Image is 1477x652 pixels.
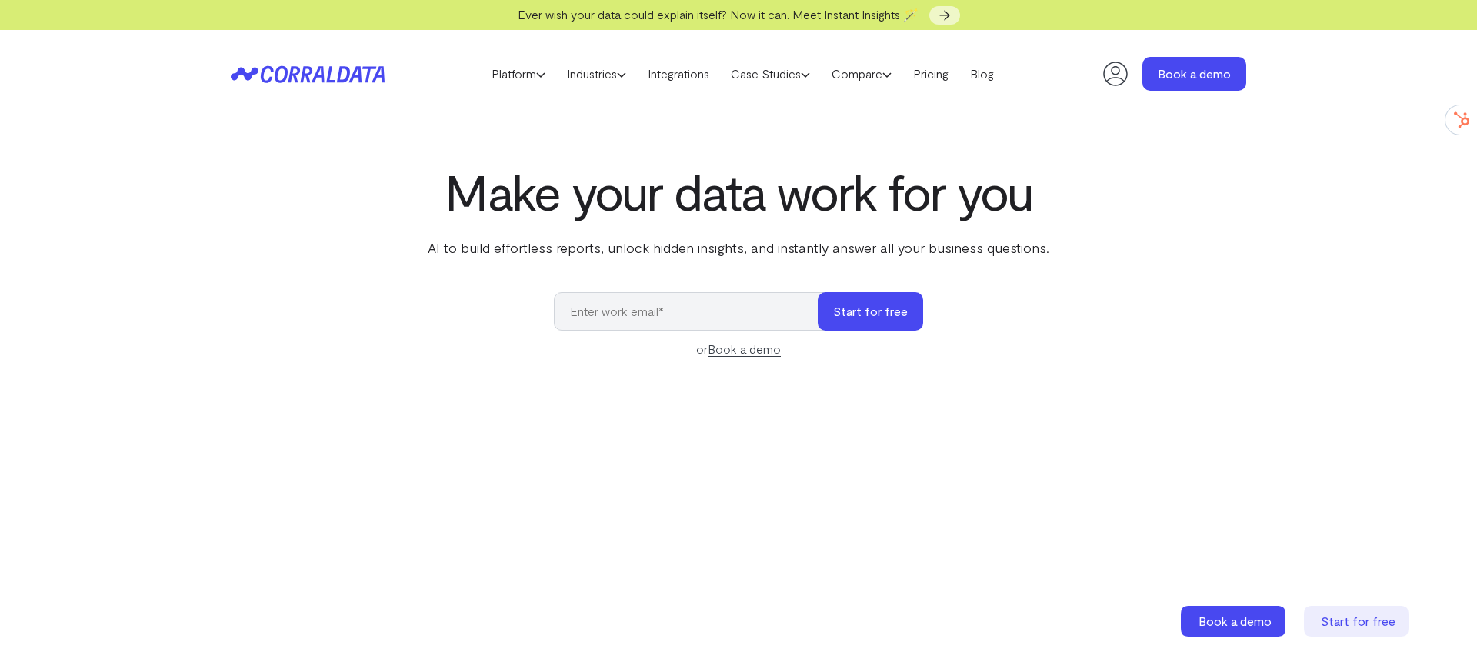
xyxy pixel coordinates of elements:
[1181,606,1289,637] a: Book a demo
[1142,57,1246,91] a: Book a demo
[554,292,833,331] input: Enter work email*
[720,62,821,85] a: Case Studies
[902,62,959,85] a: Pricing
[1321,614,1395,628] span: Start for free
[818,292,923,331] button: Start for free
[425,238,1052,258] p: AI to build effortless reports, unlock hidden insights, and instantly answer all your business qu...
[1304,606,1412,637] a: Start for free
[518,7,919,22] span: Ever wish your data could explain itself? Now it can. Meet Instant Insights 🪄
[708,341,781,357] a: Book a demo
[554,340,923,358] div: or
[1199,614,1272,628] span: Book a demo
[637,62,720,85] a: Integrations
[425,164,1052,219] h1: Make your data work for you
[481,62,556,85] a: Platform
[959,62,1005,85] a: Blog
[821,62,902,85] a: Compare
[556,62,637,85] a: Industries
